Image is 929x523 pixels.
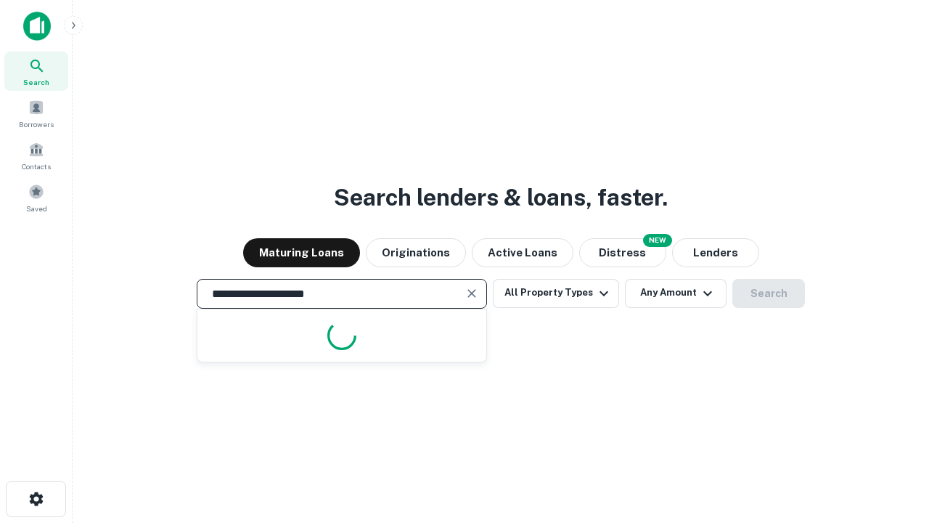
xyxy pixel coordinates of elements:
a: Search [4,52,68,91]
iframe: Chat Widget [856,407,929,477]
button: All Property Types [493,279,619,308]
a: Saved [4,178,68,217]
h3: Search lenders & loans, faster. [334,180,668,215]
button: Clear [462,283,482,304]
span: Saved [26,203,47,214]
button: Active Loans [472,238,573,267]
span: Search [23,76,49,88]
span: Contacts [22,161,51,172]
button: Maturing Loans [243,238,360,267]
button: Any Amount [625,279,727,308]
a: Contacts [4,136,68,175]
div: NEW [643,234,672,247]
button: Originations [366,238,466,267]
span: Borrowers [19,118,54,130]
button: Lenders [672,238,759,267]
a: Borrowers [4,94,68,133]
img: capitalize-icon.png [23,12,51,41]
button: Search distressed loans with lien and other non-mortgage details. [579,238,666,267]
